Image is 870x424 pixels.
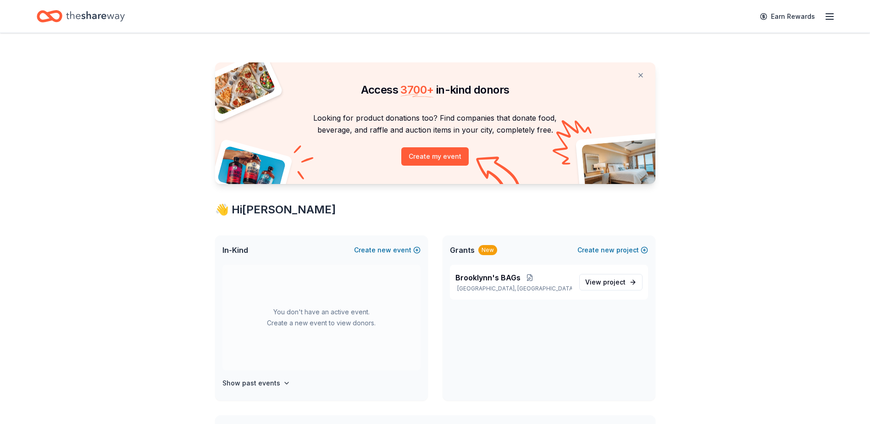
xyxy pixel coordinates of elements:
[37,6,125,27] a: Home
[478,245,497,255] div: New
[579,274,643,290] a: View project
[754,8,820,25] a: Earn Rewards
[354,245,421,256] button: Createnewevent
[601,245,615,256] span: new
[215,202,655,217] div: 👋 Hi [PERSON_NAME]
[585,277,626,288] span: View
[400,83,433,96] span: 3700 +
[205,57,276,116] img: Pizza
[476,156,522,191] img: Curvy arrow
[222,378,290,389] button: Show past events
[577,245,648,256] button: Createnewproject
[222,245,248,256] span: In-Kind
[361,83,510,96] span: Access in-kind donors
[401,147,469,166] button: Create my event
[455,272,521,283] span: Brooklynn's BAGs
[450,245,475,256] span: Grants
[455,285,572,292] p: [GEOGRAPHIC_DATA], [GEOGRAPHIC_DATA]
[226,112,644,136] p: Looking for product donations too? Find companies that donate food, beverage, and raffle and auct...
[222,378,280,389] h4: Show past events
[603,278,626,286] span: project
[377,245,391,256] span: new
[222,265,421,370] div: You don't have an active event. Create a new event to view donors.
